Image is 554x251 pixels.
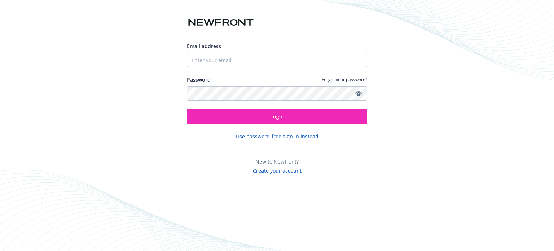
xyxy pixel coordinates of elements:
button: Create your account [253,165,302,174]
img: Newfront logo [187,16,255,29]
span: New to Newfront? [255,158,299,165]
a: Show password [354,89,363,98]
input: Enter your password [187,86,367,101]
span: Login [270,113,284,120]
button: Login [187,109,367,124]
button: Use password-free sign in instead [236,133,318,140]
span: Email address [187,43,221,49]
label: Password [187,76,211,83]
a: Forgot your password? [322,77,367,83]
input: Enter your email [187,53,367,67]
